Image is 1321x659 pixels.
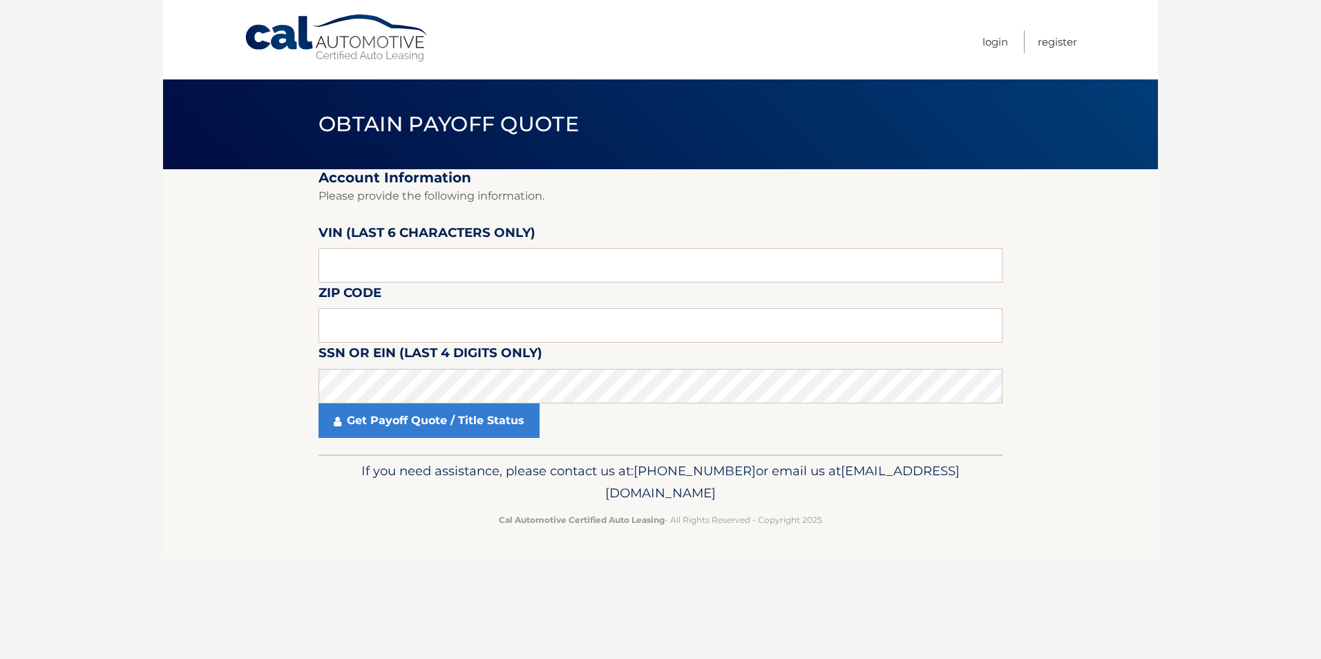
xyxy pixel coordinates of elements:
p: Please provide the following information. [319,187,1002,206]
p: - All Rights Reserved - Copyright 2025 [327,513,994,527]
h2: Account Information [319,169,1002,187]
a: Get Payoff Quote / Title Status [319,403,540,438]
a: Login [982,30,1008,53]
strong: Cal Automotive Certified Auto Leasing [499,515,665,525]
label: VIN (last 6 characters only) [319,222,535,248]
span: Obtain Payoff Quote [319,111,579,137]
a: Register [1038,30,1077,53]
a: Cal Automotive [244,14,430,63]
span: [PHONE_NUMBER] [634,463,756,479]
p: If you need assistance, please contact us at: or email us at [327,460,994,504]
label: SSN or EIN (last 4 digits only) [319,343,542,368]
label: Zip Code [319,283,381,308]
